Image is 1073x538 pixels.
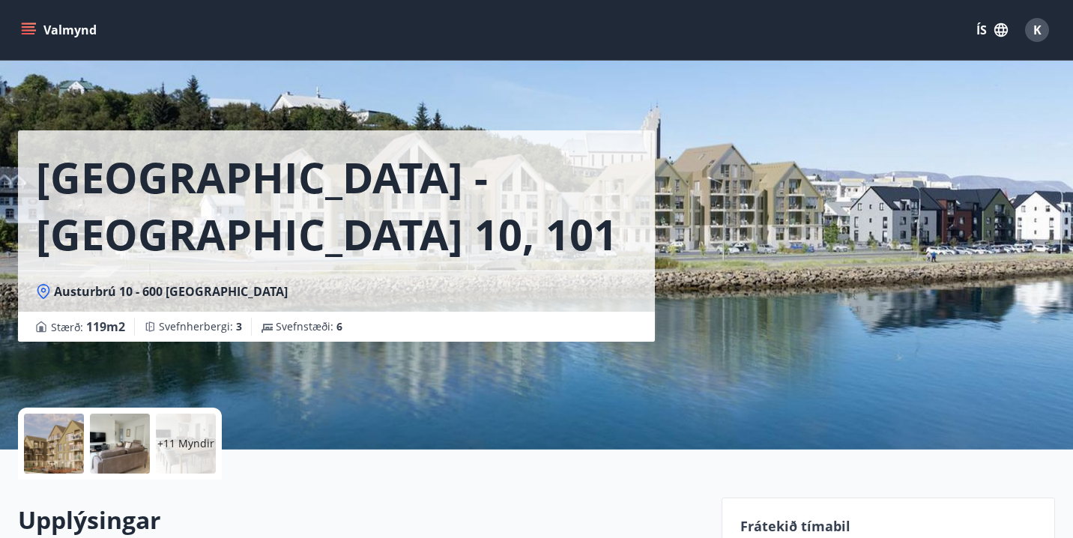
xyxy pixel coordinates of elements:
[159,319,242,334] span: Svefnherbergi :
[18,16,103,43] button: menu
[54,283,288,300] span: Austurbrú 10 - 600 [GEOGRAPHIC_DATA]
[51,318,125,336] span: Stærð :
[336,319,342,333] span: 6
[157,436,214,451] p: +11 Myndir
[86,318,125,335] span: 119 m2
[276,319,342,334] span: Svefnstæði :
[18,504,704,537] h2: Upplýsingar
[36,148,637,262] h1: [GEOGRAPHIC_DATA] - [GEOGRAPHIC_DATA] 10, 101
[968,16,1016,43] button: ÍS
[1019,12,1055,48] button: K
[740,516,1036,536] p: Frátekið tímabil
[1033,22,1042,38] span: K
[236,319,242,333] span: 3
